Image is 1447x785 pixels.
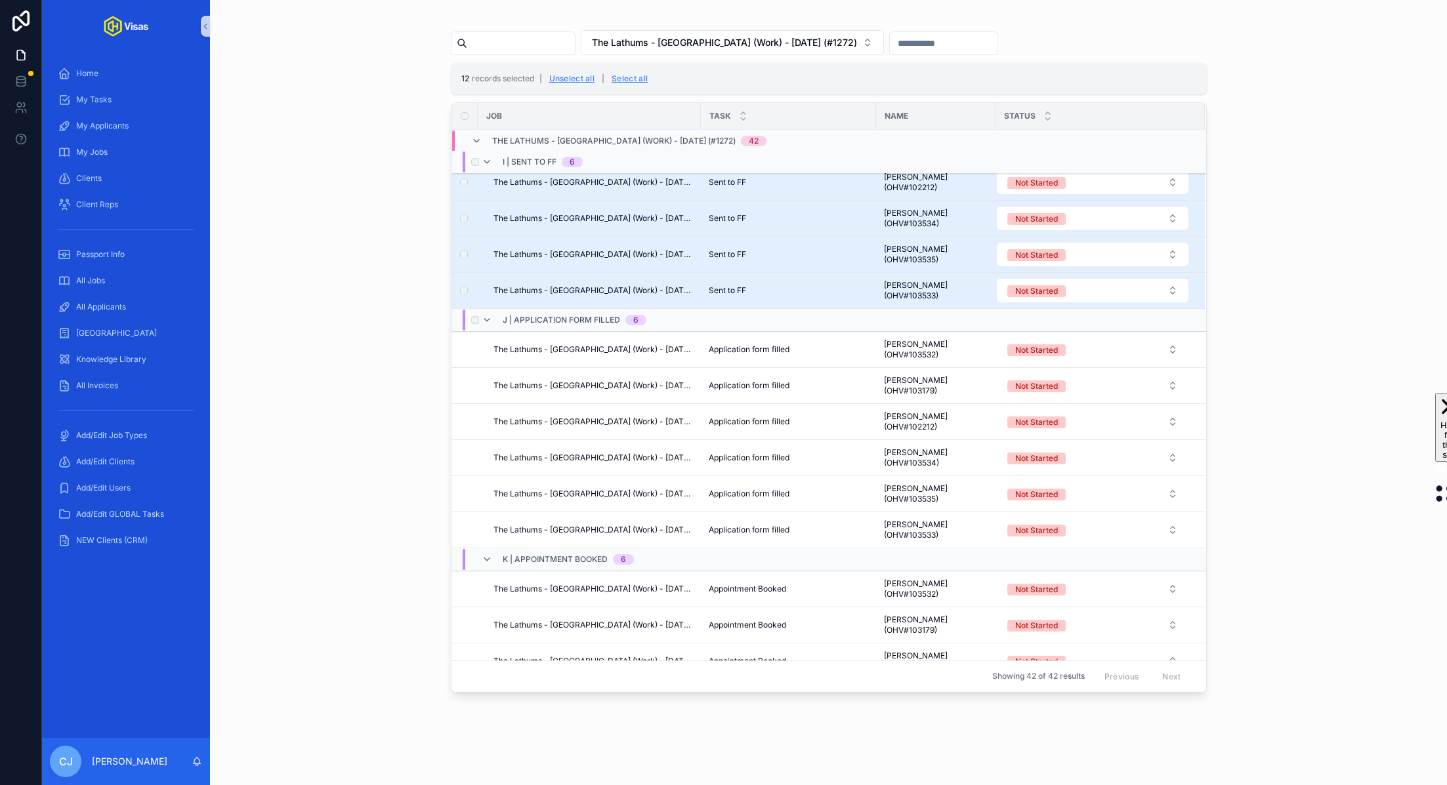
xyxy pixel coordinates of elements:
span: [PERSON_NAME] (OHV#103179) [884,375,988,396]
span: Task [709,111,731,121]
span: Sent to FF [709,249,746,260]
div: Not Started [1015,249,1058,261]
span: The Lathums - [GEOGRAPHIC_DATA] (Work) - [DATE] (#1272) [493,620,693,630]
span: Sent to FF [709,177,746,188]
span: CJ [59,754,73,769]
span: The Lathums - [GEOGRAPHIC_DATA] (Work) - [DATE] (#1272) [493,380,693,391]
span: My Jobs [76,147,108,157]
span: Sent to FF [709,213,746,224]
span: 12 [461,73,469,83]
span: Appointment Booked [709,620,786,630]
a: Add/Edit Job Types [50,424,202,447]
span: The Lathums - [GEOGRAPHIC_DATA] (Work) - [DATE] (#1272) [493,249,693,260]
div: Not Started [1015,177,1058,189]
span: Application form filled [709,525,789,535]
div: Not Started [1015,285,1058,297]
span: The Lathums - [GEOGRAPHIC_DATA] (Work) - [DATE] (#1272) [493,656,693,666]
img: App logo [104,16,148,37]
span: Passport Info [76,249,125,260]
div: Not Started [1015,380,1058,392]
span: J | Application form filled [503,315,620,325]
button: Select Button [997,482,1188,506]
span: [PERSON_NAME] (OHV#103534) [884,447,988,468]
a: NEW Clients (CRM) [50,529,202,552]
button: Select Button [997,207,1188,230]
a: My Applicants [50,114,202,138]
span: The Lathums - [GEOGRAPHIC_DATA] (Work) - [DATE] (#1272) [493,453,693,463]
a: Passport Info [50,243,202,266]
span: My Tasks [76,94,112,105]
span: Client Reps [76,199,118,210]
span: Add/Edit Clients [76,456,135,467]
span: The Lathums - [GEOGRAPHIC_DATA] (Work) - [DATE] (#1272) [493,489,693,499]
a: Home [50,62,202,85]
div: Not Started [1015,620,1058,632]
div: 42 [749,136,759,146]
button: Select Button [997,410,1188,433]
button: Select Button [997,279,1188,302]
span: The Lathums - [GEOGRAPHIC_DATA] (Work) - [DATE] (#1272) [493,344,693,355]
a: All Invoices [50,374,202,397]
div: Not Started [1015,525,1058,536]
span: Application form filled [709,489,789,499]
span: The Lathums - [GEOGRAPHIC_DATA] (Work) - [DATE] (#1272) [493,584,693,594]
div: Not Started [1015,344,1058,356]
span: [PERSON_NAME] (OHV#102212) [884,172,988,193]
span: [PERSON_NAME] (OHV#102212) [884,411,988,432]
a: Knowledge Library [50,348,202,371]
button: Select Button [997,613,1188,637]
span: Appointment Booked [709,584,786,594]
button: Select Button [997,577,1188,601]
a: Add/Edit Clients [50,450,202,473]
a: Add/Edit Users [50,476,202,500]
span: Knowledge Library [76,354,146,365]
span: All Invoices [76,380,118,391]
div: Not Started [1015,584,1058,595]
a: Client Reps [50,193,202,216]
div: 6 [621,554,626,565]
div: Not Started [1015,656,1058,668]
button: Select all [607,68,652,89]
a: All Applicants [50,295,202,319]
button: Select Button [997,649,1188,673]
a: [GEOGRAPHIC_DATA] [50,321,202,345]
div: 6 [633,315,639,325]
span: records selected [472,73,534,83]
span: [PERSON_NAME] (OHV#102212) [884,651,988,672]
span: Add/Edit GLOBAL Tasks [76,509,164,519]
span: The Lathums - [GEOGRAPHIC_DATA] (Work) - [DATE] (#1272) [493,525,693,535]
span: Sent to FF [709,285,746,296]
span: The Lathums - [GEOGRAPHIC_DATA] (Work) - [DATE] (#1272) [592,36,857,49]
span: | [602,73,604,83]
span: The Lathums - [GEOGRAPHIC_DATA] (Work) - [DATE] (#1272) [493,177,693,188]
a: My Tasks [50,88,202,111]
button: Select Button [997,338,1188,361]
button: Select Button [581,30,884,55]
span: [GEOGRAPHIC_DATA] [76,328,157,338]
button: Select Button [997,374,1188,397]
span: [PERSON_NAME] (OHV#103535) [884,244,988,265]
button: Select Button [997,446,1188,470]
span: [PERSON_NAME] (OHV#103532) [884,578,988,599]
p: [PERSON_NAME] [92,755,167,768]
div: Not Started [1015,416,1058,428]
span: Job [486,111,502,121]
span: [PERSON_NAME] (OHV#103179) [884,614,988,635]
span: The Lathums - [GEOGRAPHIC_DATA] (Work) - [DATE] (#1272) [493,213,693,224]
span: NEW Clients (CRM) [76,535,148,546]
span: Name [885,111,908,121]
a: Add/Edit GLOBAL Tasks [50,502,202,526]
span: [PERSON_NAME] (OHV#103533) [884,280,988,301]
span: The Lathums - [GEOGRAPHIC_DATA] (Work) - [DATE] (#1272) [493,416,693,427]
span: Application form filled [709,416,789,427]
span: All Jobs [76,275,105,286]
span: My Applicants [76,121,129,131]
div: scrollable content [42,52,210,569]
span: Clients [76,173,102,184]
a: All Jobs [50,269,202,292]
span: [PERSON_NAME] (OHV#103532) [884,339,988,360]
span: | [539,73,542,83]
span: Showing 42 of 42 results [992,671,1085,681]
span: I | Sent to FF [503,157,556,167]
a: My Jobs [50,140,202,164]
